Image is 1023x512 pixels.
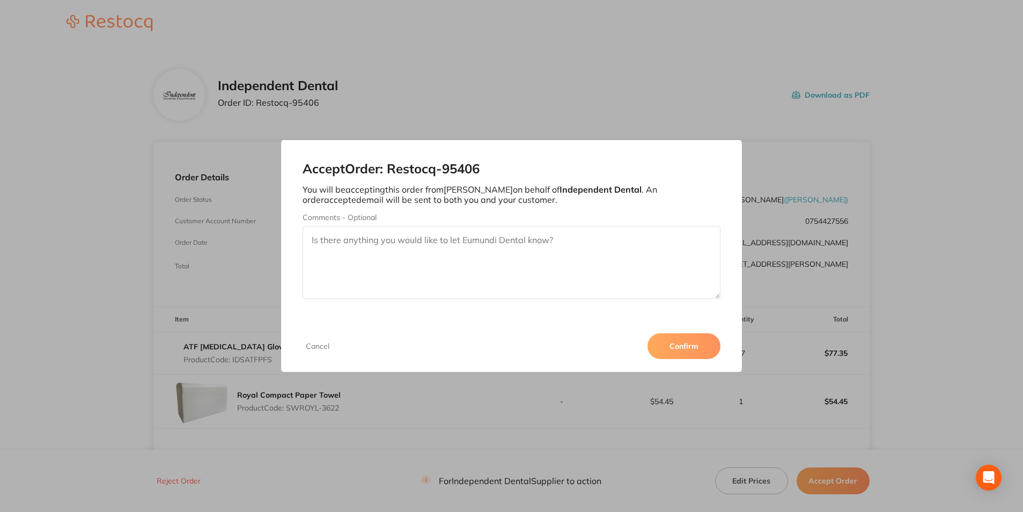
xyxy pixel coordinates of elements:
label: Comments - Optional [303,213,720,222]
button: Cancel [303,341,333,351]
b: Independent Dental [560,184,642,195]
div: Open Intercom Messenger [976,465,1002,491]
h2: Accept Order: Restocq- 95406 [303,162,720,177]
p: You will be accepting this order from [PERSON_NAME] on behalf of . An order accepted email will b... [303,185,720,204]
button: Confirm [647,333,720,359]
